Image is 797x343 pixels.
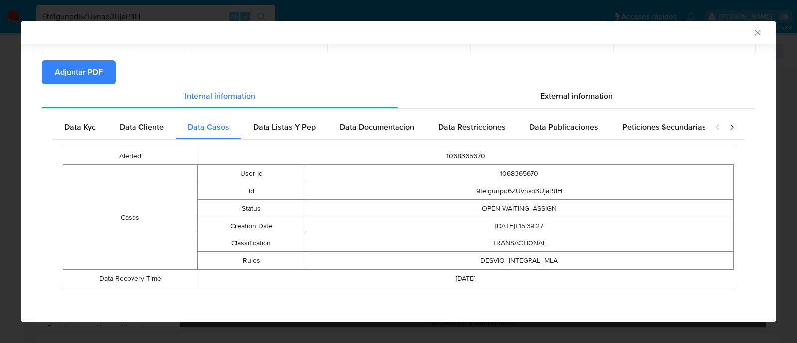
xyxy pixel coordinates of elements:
[197,270,734,287] td: [DATE]
[305,165,734,182] td: 1068365670
[63,165,197,270] td: Casos
[52,115,705,139] div: Detailed internal info
[198,182,305,200] td: Id
[198,217,305,234] td: Creation Date
[64,121,96,133] span: Data Kyc
[305,200,734,217] td: OPEN-WAITING_ASSIGN
[530,121,598,133] span: Data Publicaciones
[198,234,305,252] td: Classification
[188,121,229,133] span: Data Casos
[540,90,613,102] span: External information
[305,234,734,252] td: TRANSACTIONAL
[120,121,164,133] span: Data Cliente
[622,121,706,133] span: Peticiones Secundarias
[42,60,116,84] button: Adjuntar PDF
[185,90,255,102] span: Internal information
[197,147,734,165] td: 1068365670
[305,182,734,200] td: 9telgunpd6ZUvnao3UjaPJlH
[438,121,506,133] span: Data Restricciones
[340,121,414,133] span: Data Documentacion
[305,217,734,234] td: [DATE]T15:39:27
[305,252,734,269] td: DESVIO_INTEGRAL_MLA
[63,270,197,287] td: Data Recovery Time
[198,200,305,217] td: Status
[42,84,755,108] div: Detailed info
[21,21,776,322] div: closure-recommendation-modal
[55,61,103,83] span: Adjuntar PDF
[198,165,305,182] td: User Id
[63,147,197,165] td: Alerted
[253,121,316,133] span: Data Listas Y Pep
[198,252,305,269] td: Rules
[753,28,762,37] button: Cerrar ventana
